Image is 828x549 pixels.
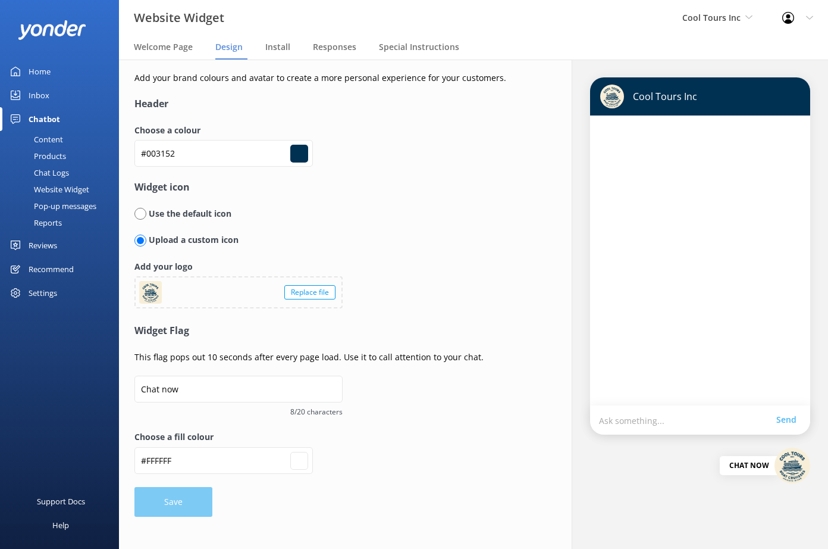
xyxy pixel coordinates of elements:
[313,41,356,53] span: Responses
[776,413,801,426] a: Send
[134,323,525,339] h4: Widget Flag
[37,489,85,513] div: Support Docs
[29,107,60,131] div: Chatbot
[134,376,343,403] input: Chat
[134,447,313,474] input: #fcfcfcf
[215,41,243,53] span: Design
[29,233,57,257] div: Reviews
[52,513,69,537] div: Help
[134,406,343,417] span: 8/20 characters
[7,198,119,214] a: Pop-up messages
[134,260,343,273] label: Add your logo
[379,41,459,53] span: Special Instructions
[7,164,69,181] div: Chat Logs
[134,41,193,53] span: Welcome Page
[29,281,57,305] div: Settings
[624,90,697,103] p: Cool Tours Inc
[600,85,624,108] img: chatbot-avatar
[29,60,51,83] div: Home
[134,8,224,27] h3: Website Widget
[134,124,525,137] label: Choose a colour
[134,180,525,195] h4: Widget icon
[134,96,525,112] h4: Header
[720,456,779,475] div: Chat now
[7,131,63,148] div: Content
[146,233,239,247] p: Upload a custom icon
[18,20,86,40] img: yonder-white-logo.png
[7,131,119,148] a: Content
[134,71,525,85] p: Add your brand colours and avatar to create a more personal experience for your customers.
[7,181,89,198] div: Website Widget
[774,448,810,484] img: 477-1753864449.png
[146,207,231,220] p: Use the default icon
[29,83,49,107] div: Inbox
[599,414,776,426] p: Ask something...
[7,148,66,164] div: Products
[134,431,525,444] label: Choose a fill colour
[134,351,525,364] p: This flag pops out 10 seconds after every page load. Use it to call attention to your chat.
[7,181,119,198] a: Website Widget
[265,41,290,53] span: Install
[7,214,119,231] a: Reports
[682,12,741,23] span: Cool Tours Inc
[7,214,62,231] div: Reports
[29,257,74,281] div: Recommend
[284,285,335,300] div: Replace file
[7,198,96,214] div: Pop-up messages
[7,164,119,181] a: Chat Logs
[7,148,119,164] a: Products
